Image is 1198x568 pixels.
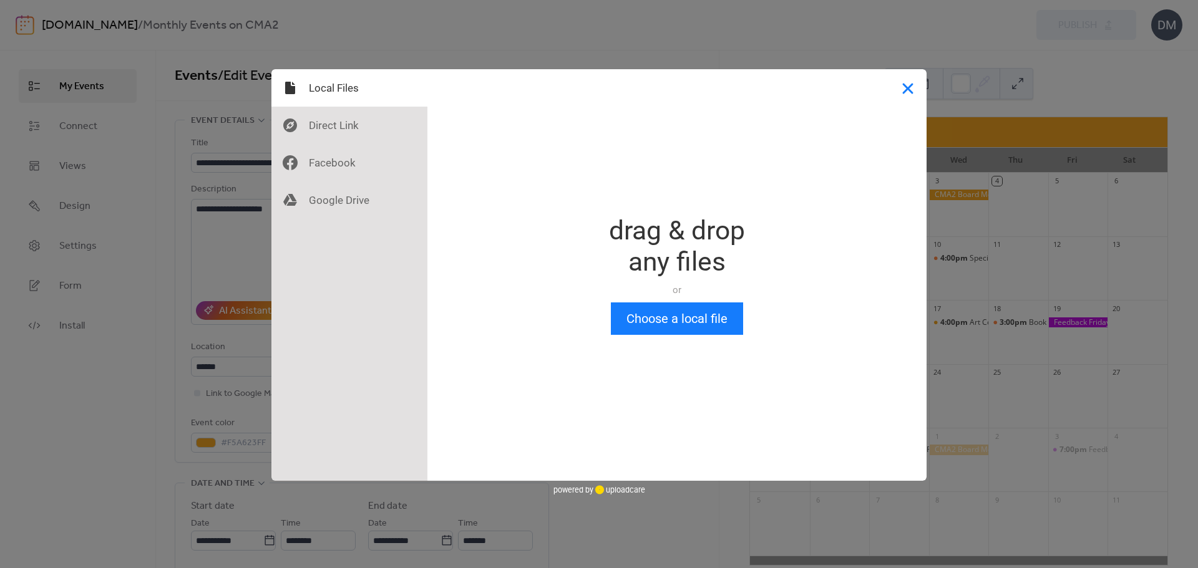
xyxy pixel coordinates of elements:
div: drag & drop any files [609,215,745,277]
button: Choose a local file [611,302,743,335]
div: Google Drive [271,181,427,219]
div: Local Files [271,69,427,107]
div: Facebook [271,144,427,181]
button: Close [889,69,927,107]
div: Direct Link [271,107,427,144]
div: powered by [553,481,645,499]
div: or [609,284,745,296]
a: uploadcare [593,485,645,494]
